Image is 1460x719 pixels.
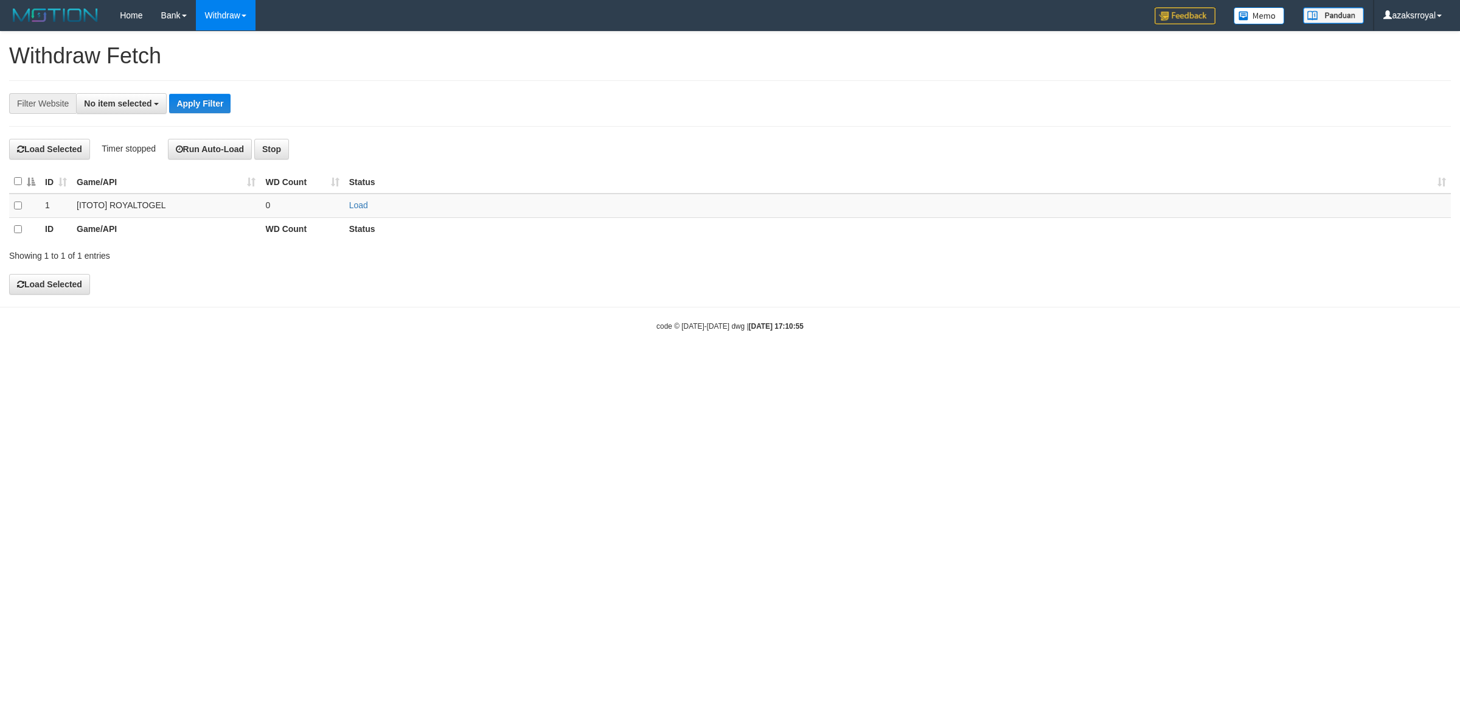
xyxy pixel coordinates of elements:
span: 0 [265,200,270,210]
button: Load Selected [9,139,90,160]
strong: [DATE] 17:10:55 [749,322,804,331]
img: panduan.png [1303,7,1364,24]
button: Apply Filter [169,94,231,113]
th: ID [40,217,72,241]
th: Game/API [72,217,260,241]
th: Game/API: activate to sort column ascending [72,170,260,194]
img: Feedback.jpg [1155,7,1215,24]
th: WD Count: activate to sort column ascending [260,170,344,194]
h1: Withdraw Fetch [9,44,1451,68]
div: Filter Website [9,93,76,114]
small: code © [DATE]-[DATE] dwg | [656,322,804,331]
span: Timer stopped [102,144,156,153]
a: Load [349,200,368,210]
button: Run Auto-Load [168,139,252,160]
img: Button%20Memo.svg [1234,7,1285,24]
th: WD Count [260,217,344,241]
td: 1 [40,194,72,218]
td: [ITOTO] ROYALTOGEL [72,194,260,218]
div: Showing 1 to 1 of 1 entries [9,245,599,262]
button: Stop [254,139,289,160]
th: ID: activate to sort column ascending [40,170,72,194]
th: Status [344,217,1451,241]
th: Status: activate to sort column ascending [344,170,1451,194]
img: MOTION_logo.png [9,6,102,24]
button: Load Selected [9,274,90,295]
span: No item selected [84,99,151,108]
button: No item selected [76,93,167,114]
